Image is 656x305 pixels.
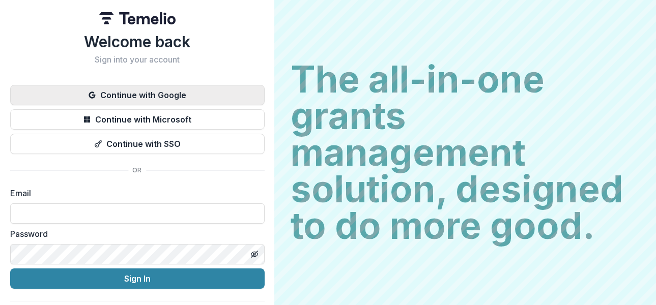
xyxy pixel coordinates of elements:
[10,228,259,240] label: Password
[10,187,259,199] label: Email
[246,246,263,262] button: Toggle password visibility
[10,33,265,51] h1: Welcome back
[10,134,265,154] button: Continue with SSO
[10,85,265,105] button: Continue with Google
[10,55,265,65] h2: Sign into your account
[10,109,265,130] button: Continue with Microsoft
[99,12,176,24] img: Temelio
[10,268,265,289] button: Sign In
